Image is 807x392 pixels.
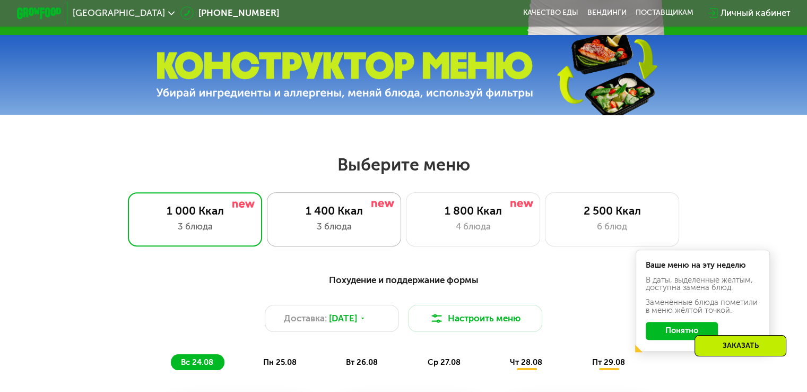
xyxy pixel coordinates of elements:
div: Заказать [695,335,786,356]
div: 1 000 Ккал [140,204,250,217]
div: Личный кабинет [721,6,790,20]
div: 4 блюда [418,220,528,233]
span: [GEOGRAPHIC_DATA] [73,8,165,18]
a: Качество еды [523,8,578,18]
h2: Выберите меню [36,154,771,175]
div: 3 блюда [279,220,389,233]
div: Похудение и поддержание формы [72,273,735,287]
div: поставщикам [636,8,693,18]
span: [DATE] [329,312,357,325]
div: Заменённые блюда пометили в меню жёлтой точкой. [646,299,760,314]
a: Вендинги [587,8,627,18]
span: вс 24.08 [181,357,213,367]
div: 1 800 Ккал [418,204,528,217]
div: 3 блюда [140,220,250,233]
div: 2 500 Ккал [557,204,667,217]
div: 6 блюд [557,220,667,233]
span: чт 28.08 [510,357,542,367]
a: [PHONE_NUMBER] [180,6,279,20]
span: пн 25.08 [263,357,297,367]
div: Ваше меню на эту неделю [646,261,760,269]
span: вт 26.08 [346,357,378,367]
span: Доставка: [284,312,327,325]
span: ср 27.08 [428,357,461,367]
span: пт 29.08 [592,357,625,367]
div: В даты, выделенные желтым, доступна замена блюд. [646,276,760,292]
button: Настроить меню [408,305,543,332]
button: Понятно [646,322,718,340]
div: 1 400 Ккал [279,204,389,217]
